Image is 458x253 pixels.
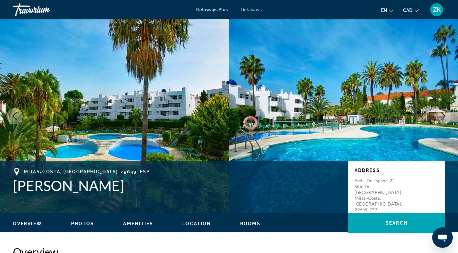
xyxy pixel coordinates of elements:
span: Rooms [240,221,261,226]
a: Getaways [241,7,262,12]
button: Search [348,213,445,233]
button: Photos [71,221,94,227]
button: Previous image [6,108,23,124]
span: CAD [403,8,412,13]
span: Location [182,221,211,226]
a: Getaways Plus [196,7,228,12]
h1: [PERSON_NAME] [13,177,342,194]
button: Next image [435,108,452,124]
button: Location [182,221,211,227]
button: Rooms [240,221,261,227]
button: Overview [13,221,42,227]
button: Change language [381,5,393,15]
button: User Menu [428,3,445,16]
span: en [381,8,387,13]
span: Mijas=Costa, [GEOGRAPHIC_DATA], 29649, ESP [24,169,150,174]
iframe: Button to launch messaging window [432,227,453,248]
button: Amenities [123,221,153,227]
p: Address [355,168,439,173]
button: Change currency [403,5,419,15]
span: ZK [433,6,441,13]
a: Travorium [13,1,78,18]
p: Avda. de Espana, 22 Sitio de [GEOGRAPHIC_DATA] Mijas=Costa, [GEOGRAPHIC_DATA], 29649, ESP [355,178,406,213]
span: Search [386,220,408,226]
span: Photos [71,221,94,226]
span: Amenities [123,221,153,226]
span: Overview [13,221,42,226]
